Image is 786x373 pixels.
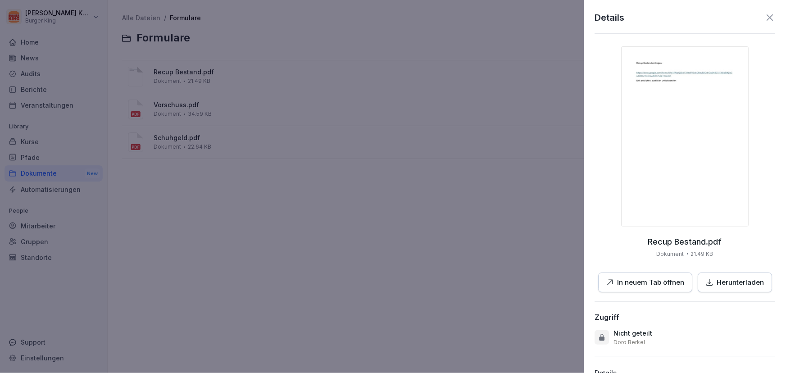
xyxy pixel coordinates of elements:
[595,313,619,322] div: Zugriff
[691,250,713,258] p: 21.49 KB
[613,329,652,338] p: Nicht geteilt
[618,277,685,288] p: In neuem Tab öffnen
[595,11,624,24] p: Details
[598,273,692,293] button: In neuem Tab öffnen
[657,250,684,258] p: Dokument
[648,237,722,246] p: Recup Bestand.pdf
[613,339,645,346] p: Doro Berkel
[698,273,772,293] button: Herunterladen
[717,277,764,288] p: Herunterladen
[621,46,749,227] img: thumbnail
